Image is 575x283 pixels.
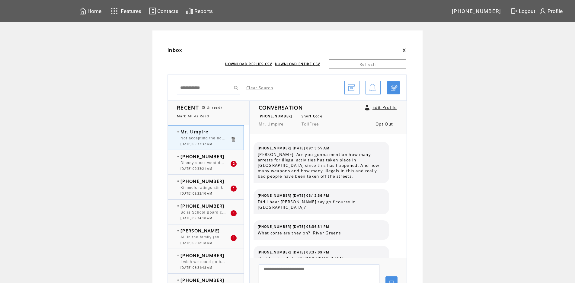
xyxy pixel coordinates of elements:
[369,81,376,95] img: bell.png
[202,105,222,110] span: (5 Unread)
[258,152,385,179] span: [PERSON_NAME]. Are you gonna mention how many arrests for illegal activities has taken place in [...
[230,136,236,142] a: Click to delete these messgaes
[548,8,563,14] span: Profile
[231,186,237,192] div: 1
[180,135,468,141] span: Not accepting the homework assignment. Never watched [PERSON_NAME] and won't. This is probably a ...
[258,193,329,198] span: [PHONE_NUMBER] [DATE] 03:12:36 PM
[258,256,385,267] span: That is actually in [GEOGRAPHIC_DATA], [GEOGRAPHIC_DATA]. Nice course.
[231,81,240,94] input: Submit
[177,131,179,132] img: bulletEmpty.png
[538,6,564,16] a: Profile
[148,6,179,16] a: Contacts
[109,6,120,16] img: features.svg
[510,6,538,16] a: Logout
[180,192,212,196] span: [DATE] 09:33:10 AM
[185,6,214,16] a: Reports
[225,62,272,66] a: DOWNLOAD REPLIES CSV
[519,8,535,14] span: Logout
[121,8,141,14] span: Features
[365,105,369,110] a: Click to edit user profile
[231,161,237,167] div: 2
[149,7,156,15] img: contacts.svg
[177,104,199,111] span: RECENT
[275,62,320,66] a: DOWNLOAD ENTIRE CSV
[231,235,237,241] div: 1
[79,7,86,15] img: home.svg
[180,216,212,220] span: [DATE] 09:24:10 AM
[258,199,385,210] span: Did I hear [PERSON_NAME] say golf course in [GEOGRAPHIC_DATA]?
[246,85,273,91] a: Clear Search
[372,105,397,110] a: Edit Profile
[259,121,283,127] span: Mr. Umpire
[180,167,212,171] span: [DATE] 09:33:21 AM
[180,203,225,209] span: [PHONE_NUMBER]
[180,227,220,234] span: [PERSON_NAME]
[180,142,212,146] span: [DATE] 09:33:32 AM
[180,241,212,245] span: [DATE] 09:18:18 AM
[452,8,501,14] span: [PHONE_NUMBER]
[108,5,142,17] a: Features
[259,114,292,118] span: [PHONE_NUMBER]
[194,8,213,14] span: Reports
[180,277,225,283] span: [PHONE_NUMBER]
[329,59,406,68] a: Refresh
[180,129,208,135] span: Mr. Umpire
[258,230,385,236] span: What corse are they on? River Greens
[180,266,212,270] span: [DATE] 08:21:48 AM
[180,153,225,159] span: [PHONE_NUMBER]
[375,121,393,127] a: Opt Out
[348,81,355,95] img: archive.png
[177,255,179,256] img: bulletEmpty.png
[186,7,193,15] img: chart.svg
[258,146,330,150] span: [PHONE_NUMBER] [DATE] 09:13:55 AM
[302,121,319,127] span: TollFree
[168,47,182,53] span: Inbox
[259,104,303,111] span: CONVERSATION
[258,224,329,229] span: [PHONE_NUMBER] [DATE] 03:36:31 PM
[157,8,178,14] span: Contacts
[258,250,329,254] span: [PHONE_NUMBER] [DATE] 03:37:09 PM
[177,205,179,207] img: bulletFull.png
[78,6,102,16] a: Home
[177,180,179,182] img: bulletFull.png
[180,234,464,240] span: All in the family (so many spins could come out) little house on the prairie (so kids see we real...
[177,156,179,157] img: bulletFull.png
[177,230,179,231] img: bulletFull.png
[180,258,459,264] span: I wish we could go back to pre covid [PERSON_NAME], thats the show i would like to hear, when he ...
[180,252,225,258] span: [PHONE_NUMBER]
[387,81,400,94] a: Click to start a chat with mobile number by SMS
[180,178,225,184] span: [PHONE_NUMBER]
[177,114,209,118] a: Mark All As Read
[231,210,237,216] div: 1
[510,7,518,15] img: exit.svg
[177,279,179,281] img: bulletEmpty.png
[302,114,322,118] span: Short Code
[180,159,509,165] span: Disney stock went down because what [PERSON_NAME] said about [PERSON_NAME] assassin,not because t...
[180,186,223,190] span: Kimmels ratings stink
[180,209,264,215] span: So is School Board censoring employees?
[88,8,101,14] span: Home
[539,7,546,15] img: profile.svg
